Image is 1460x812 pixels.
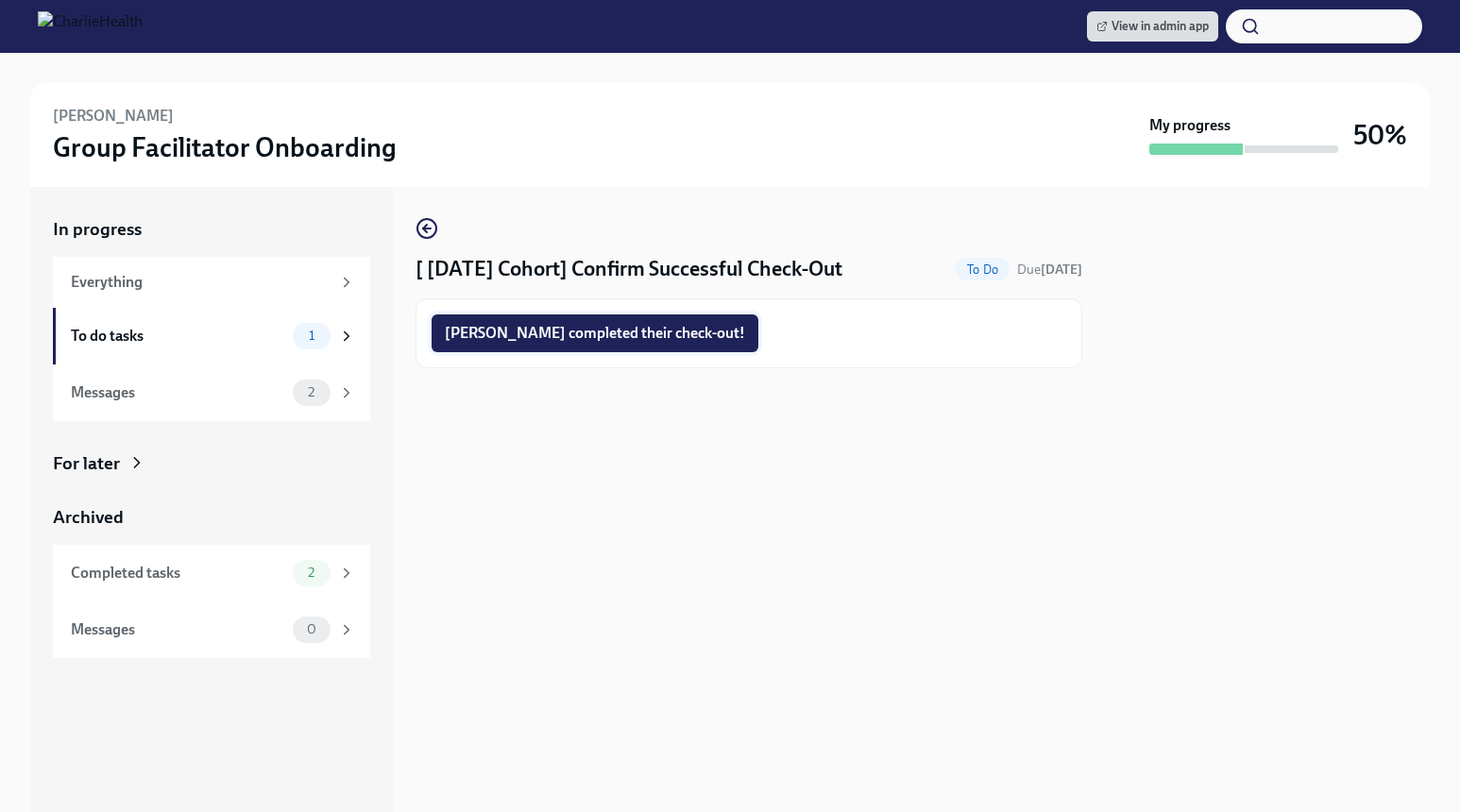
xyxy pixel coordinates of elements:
[71,272,331,293] div: Everything
[53,257,370,308] a: Everything
[53,601,370,658] a: Messages0
[1017,261,1082,279] span: August 30th, 2025 10:00
[956,262,1010,277] span: To Do
[297,385,326,399] span: 2
[1017,262,1082,278] span: Due
[1353,118,1407,152] h3: 50%
[71,382,285,403] div: Messages
[53,451,120,476] div: For later
[53,217,370,242] a: In progress
[53,364,370,421] a: Messages2
[297,566,326,580] span: 2
[297,329,326,343] span: 1
[432,314,758,352] button: [PERSON_NAME] completed their check-out!
[71,326,285,347] div: To do tasks
[296,622,328,636] span: 0
[1096,17,1209,36] span: View in admin app
[445,324,745,343] span: [PERSON_NAME] completed their check-out!
[1087,11,1218,42] a: View in admin app
[1041,262,1082,278] strong: [DATE]
[53,451,370,476] a: For later
[53,505,370,530] a: Archived
[53,545,370,601] a: Completed tasks2
[71,563,285,584] div: Completed tasks
[1149,115,1231,136] strong: My progress
[38,11,143,42] img: CharlieHealth
[53,106,174,127] h6: [PERSON_NAME]
[53,308,370,364] a: To do tasks1
[53,130,397,164] h3: Group Facilitator Onboarding
[416,255,842,283] h4: [ [DATE] Cohort] Confirm Successful Check-Out
[71,619,285,640] div: Messages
